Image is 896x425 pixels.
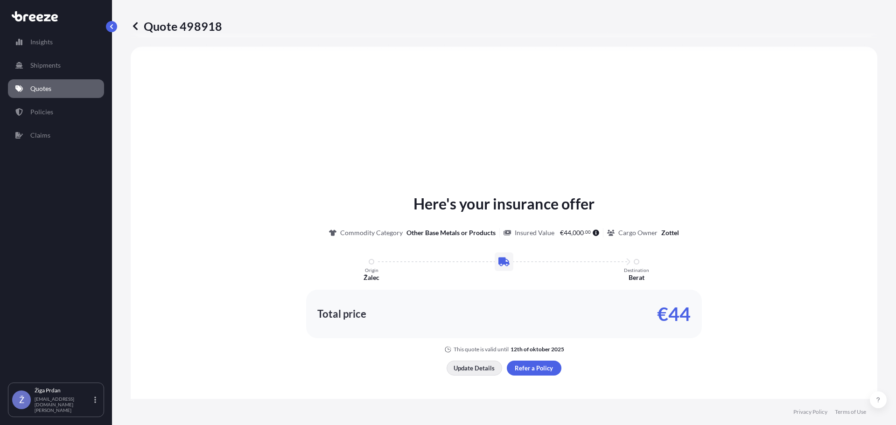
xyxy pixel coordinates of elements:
span: , [571,230,573,236]
p: Shipments [30,61,61,70]
p: Policies [30,107,53,117]
p: Refer a Policy [515,363,553,373]
p: Origin [365,267,378,273]
a: Insights [8,33,104,51]
span: 00 [585,230,591,234]
button: Refer a Policy [507,361,561,376]
p: Zottel [661,228,679,237]
a: Claims [8,126,104,145]
p: 12th of oktober 2025 [511,346,564,353]
p: Žiga Prdan [35,387,92,394]
p: Commodity Category [340,228,403,237]
p: Other Base Metals or Products [406,228,496,237]
span: Ž [19,395,24,404]
p: Berat [629,273,644,282]
span: 000 [573,230,584,236]
a: Policies [8,103,104,121]
span: 44 [564,230,571,236]
a: Shipments [8,56,104,75]
p: Update Details [454,363,495,373]
a: Terms of Use [835,408,866,416]
span: € [560,230,564,236]
p: Claims [30,131,50,140]
p: Destination [624,267,649,273]
a: Quotes [8,79,104,98]
p: [EMAIL_ADDRESS][DOMAIN_NAME][PERSON_NAME] [35,396,92,413]
p: Insured Value [515,228,554,237]
p: Cargo Owner [618,228,658,237]
p: Here's your insurance offer [413,193,595,215]
button: Update Details [447,361,502,376]
span: . [584,230,585,234]
p: Žalec [364,273,379,282]
p: €44 [657,307,691,321]
p: This quote is valid until [454,346,509,353]
a: Privacy Policy [793,408,827,416]
p: Quote 498918 [131,19,222,34]
p: Total price [317,309,366,319]
p: Insights [30,37,53,47]
p: Quotes [30,84,51,93]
